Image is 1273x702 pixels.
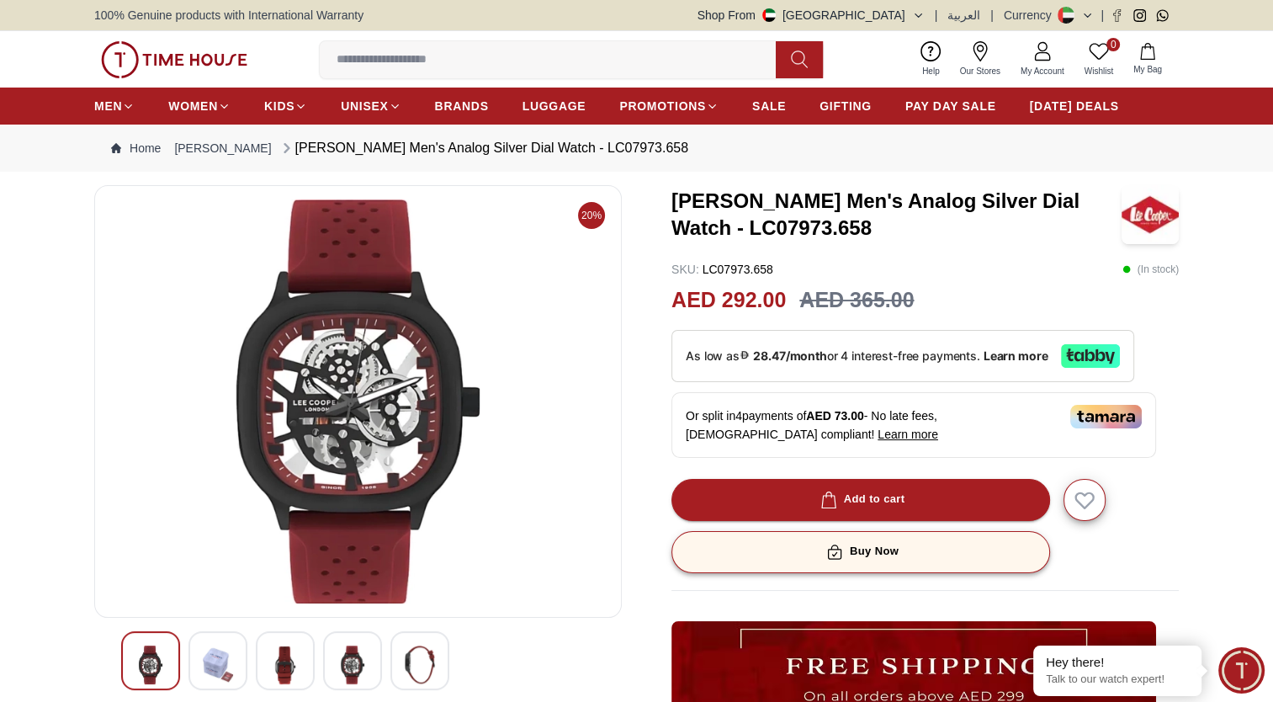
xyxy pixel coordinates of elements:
a: PAY DAY SALE [905,91,996,121]
a: BRANDS [435,91,489,121]
span: My Bag [1127,63,1169,76]
span: 20% [578,202,605,229]
span: AED 73.00 [806,409,863,423]
img: ... [101,41,247,78]
a: Instagram [1133,9,1146,22]
h3: [PERSON_NAME] Men's Analog Silver Dial Watch - LC07973.658 [671,188,1122,242]
span: BRANDS [435,98,489,114]
span: PAY DAY SALE [905,98,996,114]
span: | [935,7,938,24]
span: GIFTING [819,98,872,114]
img: Tamara [1070,405,1142,428]
p: LC07973.658 [671,261,773,278]
div: Add to cart [817,490,905,509]
a: Facebook [1111,9,1123,22]
a: [DATE] DEALS [1030,91,1119,121]
a: Help [912,38,950,81]
div: Currency [1004,7,1058,24]
nav: Breadcrumb [94,125,1179,172]
button: العربية [947,7,980,24]
a: GIFTING [819,91,872,121]
span: MEN [94,98,122,114]
a: WOMEN [168,91,231,121]
div: Buy Now [823,542,899,561]
img: Lee Cooper Men's Analog Silver Dial Watch - LC07973.658 [405,646,435,684]
button: My Bag [1123,40,1172,79]
button: Add to cart [671,479,1050,521]
img: Lee Cooper Men's Analog Silver Dial Watch - LC07973.658 [270,646,300,684]
img: Lee Cooper Men's Analog Silver Dial Watch - LC07973.658 [337,646,368,684]
img: Lee Cooper Men's Analog Silver Dial Watch - LC07973.658 [109,199,607,604]
p: ( In stock ) [1122,261,1179,278]
a: KIDS [264,91,307,121]
span: UNISEX [341,98,388,114]
a: Home [111,140,161,157]
span: PROMOTIONS [619,98,706,114]
button: Buy Now [671,531,1050,573]
a: SALE [752,91,786,121]
span: | [990,7,994,24]
div: Chat Widget [1218,647,1265,694]
span: KIDS [264,98,294,114]
span: Our Stores [953,65,1007,77]
img: Lee Cooper Men's Analog Silver Dial Watch - LC07973.658 [135,646,166,684]
span: WOMEN [168,98,218,114]
a: MEN [94,91,135,121]
a: 0Wishlist [1074,38,1123,81]
p: Talk to our watch expert! [1046,673,1189,687]
img: Lee Cooper Men's Analog Silver Dial Watch - LC07973.658 [203,646,233,684]
div: [PERSON_NAME] Men's Analog Silver Dial Watch - LC07973.658 [278,138,689,158]
h3: AED 365.00 [799,285,914,316]
a: PROMOTIONS [619,91,719,121]
span: LUGGAGE [522,98,586,114]
span: [DATE] DEALS [1030,98,1119,114]
img: United Arab Emirates [762,8,776,22]
span: 0 [1106,38,1120,51]
a: [PERSON_NAME] [174,140,271,157]
span: My Account [1014,65,1071,77]
span: Wishlist [1078,65,1120,77]
span: Learn more [878,428,938,441]
a: Whatsapp [1156,9,1169,22]
span: 100% Genuine products with International Warranty [94,7,363,24]
a: Our Stores [950,38,1010,81]
a: LUGGAGE [522,91,586,121]
a: UNISEX [341,91,400,121]
span: SALE [752,98,786,114]
span: | [1101,7,1104,24]
img: Lee Cooper Men's Analog Silver Dial Watch - LC07973.658 [1122,185,1179,244]
div: Or split in 4 payments of - No late fees, [DEMOGRAPHIC_DATA] compliant! [671,392,1156,458]
span: Help [915,65,947,77]
button: Shop From[GEOGRAPHIC_DATA] [697,7,925,24]
div: Hey there! [1046,654,1189,671]
h2: AED 292.00 [671,285,786,316]
span: SKU : [671,263,699,276]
